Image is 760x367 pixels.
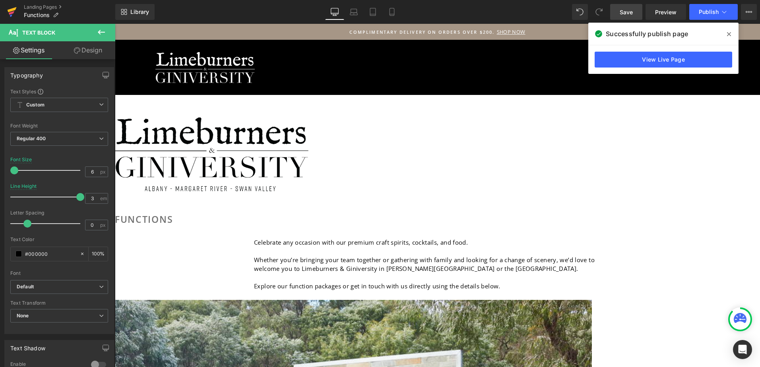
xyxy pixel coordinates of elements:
button: Undo [572,4,588,20]
div: Font Weight [10,123,108,129]
button: Publish [689,4,738,20]
a: Preview [646,4,686,20]
a: Complimentary Delivery on Orders Over $200.SHOP NOW [43,4,603,12]
span: SHOP NOW [380,4,411,12]
b: Custom [26,102,45,108]
div: Letter Spacing [10,210,108,216]
a: New Library [115,4,155,20]
span: Whether you’re bringing your team together or gathering with family and looking for a change of s... [139,232,480,249]
div: Open Intercom Messenger [733,340,752,359]
input: Color [25,249,76,258]
span: em [100,196,107,201]
b: Regular 400 [17,135,46,141]
span: Complimentary Delivery on Orders Over $200. [235,5,380,11]
span: Successfully publish page [606,29,688,39]
span: Save [620,8,633,16]
a: Design [59,41,117,59]
span: Celebrate any occasion with our premium craft spirits, cocktails, and food. [139,214,353,222]
div: Typography [10,68,43,79]
span: px [100,169,107,174]
span: Explore our function packages or get in touch with us directly using the details below. [139,258,386,266]
img: Great Southern Distilling Company [41,28,140,59]
a: Desktop [325,4,344,20]
div: Text Color [10,237,108,242]
span: Preview [655,8,677,16]
span: Publish [699,9,719,15]
div: Text Transform [10,300,108,306]
a: Mobile [382,4,401,20]
i: Default [17,284,34,290]
div: Font [10,270,108,276]
div: Text Styles [10,88,108,95]
div: % [89,247,108,261]
a: View Live Page [595,52,732,68]
button: More [741,4,757,20]
span: px [100,222,107,228]
a: Tablet [363,4,382,20]
div: Line Height [10,183,37,189]
span: Library [130,8,149,15]
b: None [17,313,29,319]
a: Laptop [344,4,363,20]
span: Text Block [22,29,55,36]
div: Text Shadow [10,340,45,352]
a: Landing Pages [24,4,115,10]
button: Redo [591,4,607,20]
span: Functions [24,12,50,18]
div: Font Size [10,157,32,162]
